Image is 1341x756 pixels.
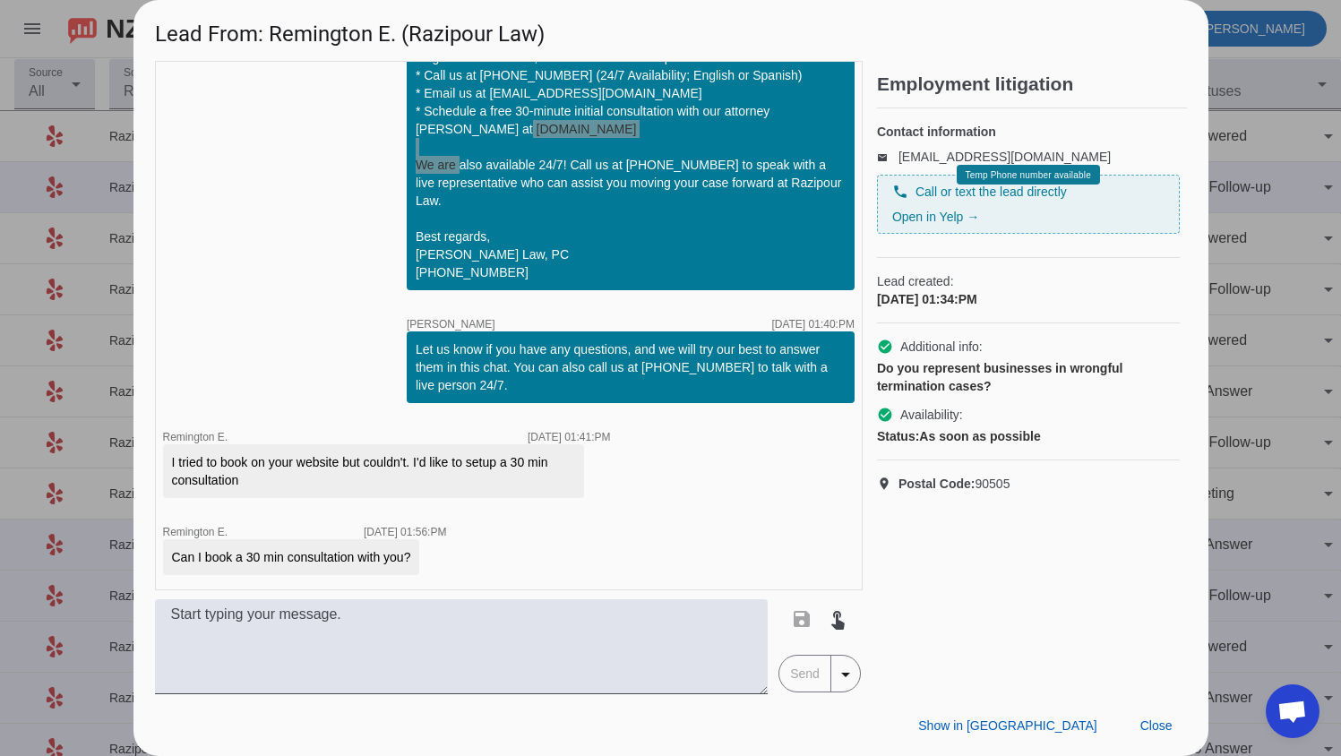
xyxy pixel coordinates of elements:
span: Show in [GEOGRAPHIC_DATA] [918,718,1096,733]
strong: Status: [877,429,919,443]
div: Open chat [1266,684,1320,738]
span: Remington E. [163,526,228,538]
button: Close [1126,709,1187,742]
span: 90505 [898,475,1010,493]
mat-icon: email [877,152,898,161]
a: [EMAIL_ADDRESS][DOMAIN_NAME] [898,150,1111,164]
span: Remington E. [163,431,228,443]
div: As soon as possible [877,427,1180,445]
div: [DATE] 01:56:PM [364,527,446,537]
h4: Contact information [877,123,1180,141]
strong: Postal Code: [898,477,976,491]
mat-icon: location_on [877,477,898,491]
mat-icon: check_circle [877,339,893,355]
mat-icon: arrow_drop_down [835,664,856,685]
button: Show in [GEOGRAPHIC_DATA] [904,709,1111,742]
div: Can I book a 30 min consultation with you? [172,548,411,566]
div: Let us know if you have any questions, and we will try our best to answer them in this chat. You ... [416,340,846,394]
span: [PERSON_NAME] [407,319,495,330]
div: [DATE] 01:41:PM [528,432,610,442]
mat-icon: phone [892,184,908,200]
a: Open in Yelp → [892,210,979,224]
span: Close [1140,718,1173,733]
span: Lead created: [877,272,1180,290]
div: Do you represent businesses in wrongful termination cases? [877,359,1180,395]
div: I tried to book on your website but couldn't. I'd like to setup a 30 min consultation [172,453,575,489]
mat-icon: check_circle [877,407,893,423]
div: [DATE] 01:34:PM [877,290,1180,308]
span: Availability: [900,406,963,424]
span: Call or text the lead directly [915,183,1067,201]
span: Additional info: [900,338,983,356]
mat-icon: touch_app [827,608,848,630]
h2: Employment litigation [877,75,1187,93]
span: Temp Phone number available [965,170,1090,180]
div: [DATE] 01:40:PM [771,319,854,330]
